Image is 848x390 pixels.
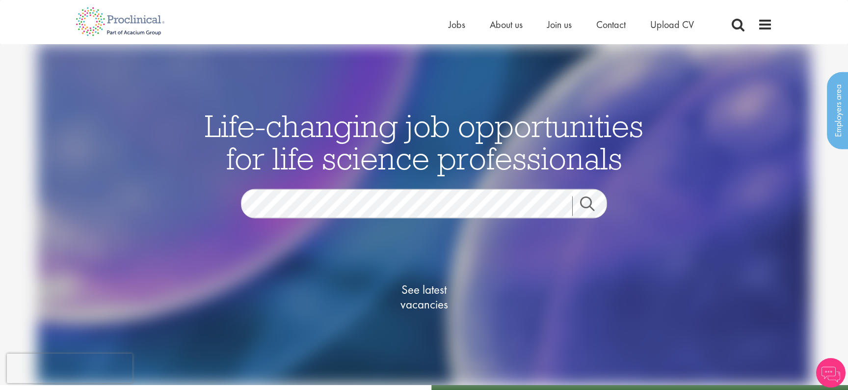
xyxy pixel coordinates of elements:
span: See latest vacancies [375,282,473,311]
a: Join us [547,18,572,31]
span: Life-changing job opportunities for life science professionals [205,106,643,177]
iframe: reCAPTCHA [7,354,132,383]
a: See latestvacancies [375,243,473,351]
a: Job search submit button [572,196,614,216]
img: Chatbot [816,358,846,388]
a: About us [490,18,523,31]
img: candidate home [37,44,811,385]
a: Jobs [449,18,465,31]
a: Upload CV [650,18,694,31]
a: Contact [596,18,626,31]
